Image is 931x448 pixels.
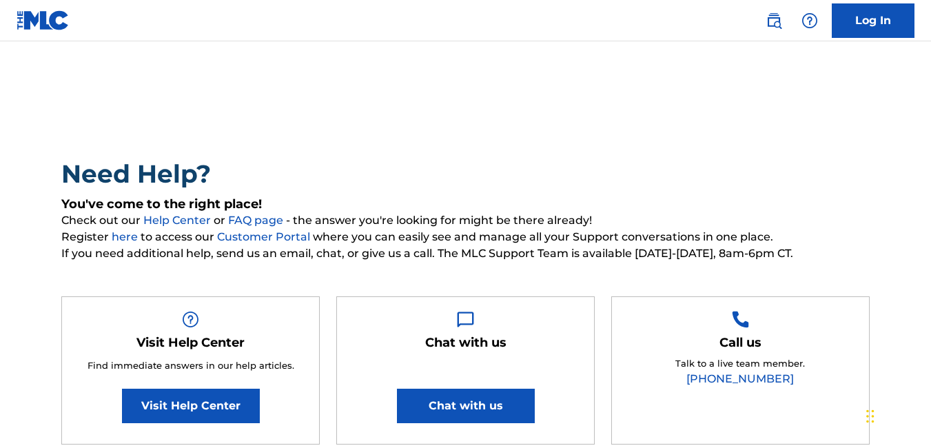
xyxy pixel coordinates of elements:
a: Log In [832,3,914,38]
a: [PHONE_NUMBER] [686,372,794,385]
span: Register to access our where you can easily see and manage all your Support conversations in one ... [61,229,870,245]
a: here [112,230,141,243]
a: Customer Portal [217,230,313,243]
img: MLC Logo [17,10,70,30]
p: Talk to a live team member. [675,357,805,371]
img: Help Box Image [732,311,749,328]
h2: Need Help? [61,159,870,190]
span: Find immediate answers in our help articles. [88,360,294,371]
iframe: Chat Widget [862,382,931,448]
div: Drag [866,396,874,437]
a: Visit Help Center [122,389,260,423]
h5: You've come to the right place! [61,196,870,212]
h5: Visit Help Center [136,335,245,351]
h5: Chat with us [425,335,507,351]
span: If you need additional help, send us an email, chat, or give us a call. The MLC Support Team is a... [61,245,870,262]
a: Help Center [143,214,214,227]
div: Help [796,7,823,34]
a: Public Search [760,7,788,34]
span: Check out our or - the answer you're looking for might be there already! [61,212,870,229]
a: FAQ page [228,214,286,227]
img: Help Box Image [182,311,199,328]
img: Help Box Image [457,311,474,328]
img: help [801,12,818,29]
button: Chat with us [397,389,535,423]
h5: Call us [719,335,761,351]
img: search [766,12,782,29]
